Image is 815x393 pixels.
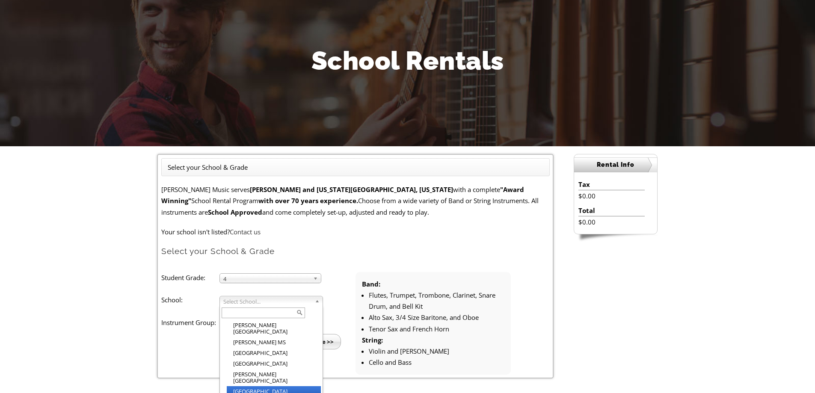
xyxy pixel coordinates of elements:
[369,357,504,368] li: Cello and Bass
[578,205,645,216] li: Total
[369,346,504,357] li: Violin and [PERSON_NAME]
[161,272,219,283] label: Student Grade:
[223,296,311,307] span: Select School...
[578,190,645,201] li: $0.00
[578,216,645,228] li: $0.00
[161,184,550,218] p: [PERSON_NAME] Music serves with a complete School Rental Program Choose from a wide variety of Ba...
[574,234,658,242] img: sidebar-footer.png
[369,312,504,323] li: Alto Sax, 3/4 Size Baritone, and Oboe
[369,290,504,312] li: Flutes, Trumpet, Trombone, Clarinet, Snare Drum, and Bell Kit
[161,246,550,257] h2: Select your School & Grade
[258,196,358,205] strong: with over 70 years experience.
[362,336,383,344] strong: String:
[223,274,310,284] span: 4
[362,280,380,288] strong: Band:
[227,348,321,358] li: [GEOGRAPHIC_DATA]
[157,43,658,79] h1: School Rentals
[369,323,504,334] li: Tenor Sax and French Horn
[230,228,261,236] a: Contact us
[574,157,657,172] h2: Rental Info
[161,294,219,305] label: School:
[227,320,321,337] li: [PERSON_NAME][GEOGRAPHIC_DATA]
[168,162,248,173] li: Select your School & Grade
[227,337,321,348] li: [PERSON_NAME] MS
[578,179,645,190] li: Tax
[161,226,550,237] p: Your school isn't listed?
[227,358,321,369] li: [GEOGRAPHIC_DATA]
[208,208,262,216] strong: School Approved
[250,185,453,194] strong: [PERSON_NAME] and [US_STATE][GEOGRAPHIC_DATA], [US_STATE]
[161,317,219,328] label: Instrument Group:
[227,369,321,386] li: [PERSON_NAME][GEOGRAPHIC_DATA]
